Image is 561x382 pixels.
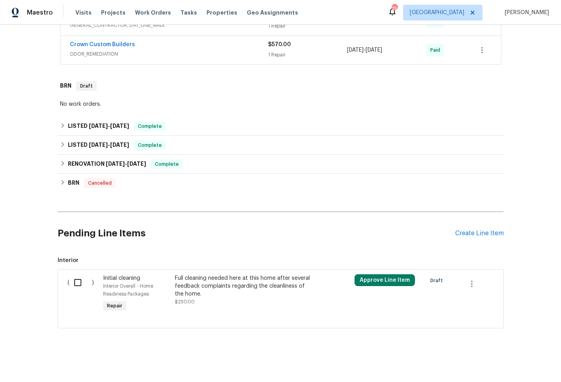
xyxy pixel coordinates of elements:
[455,230,504,237] div: Create Line Item
[268,42,291,47] span: $570.00
[135,9,171,17] span: Work Orders
[180,10,197,15] span: Tasks
[110,142,129,148] span: [DATE]
[75,9,92,17] span: Visits
[103,284,153,296] span: Interior Overall - Home Readiness Packages
[268,22,347,30] div: 1 Repair
[58,155,504,174] div: RENOVATION [DATE]-[DATE]Complete
[89,142,108,148] span: [DATE]
[89,123,129,129] span: -
[152,160,182,168] span: Complete
[68,178,79,188] h6: BRN
[501,9,549,17] span: [PERSON_NAME]
[110,123,129,129] span: [DATE]
[410,9,464,17] span: [GEOGRAPHIC_DATA]
[206,9,237,17] span: Properties
[60,81,71,91] h6: BRN
[104,302,126,310] span: Repair
[175,300,195,304] span: $250.00
[58,215,455,252] h2: Pending Line Items
[89,123,108,129] span: [DATE]
[355,274,415,286] button: Approve Line Item
[268,51,347,59] div: 1 Repair
[106,161,125,167] span: [DATE]
[175,274,314,298] div: Full cleaning needed here at this home after several feedback complaints regarding the cleanlines...
[127,161,146,167] span: [DATE]
[60,100,501,108] div: No work orders.
[65,272,101,316] div: ( )
[58,174,504,193] div: BRN Cancelled
[101,9,126,17] span: Projects
[392,5,397,13] div: 25
[106,161,146,167] span: -
[68,122,129,131] h6: LISTED
[247,9,298,17] span: Geo Assignments
[135,141,165,149] span: Complete
[77,82,96,90] span: Draft
[70,50,268,58] span: ODOR_REMEDIATION
[430,277,446,285] span: Draft
[58,117,504,136] div: LISTED [DATE]-[DATE]Complete
[85,179,115,187] span: Cancelled
[58,136,504,155] div: LISTED [DATE]-[DATE]Complete
[27,9,53,17] span: Maestro
[58,257,504,264] span: Interior
[58,73,504,99] div: BRN Draft
[430,46,443,54] span: Paid
[89,142,129,148] span: -
[70,42,135,47] a: Crown Custom Builders
[68,140,129,150] h6: LISTED
[366,47,382,53] span: [DATE]
[135,122,165,130] span: Complete
[70,21,268,29] span: GENERAL_CONTRACTOR, DAY_ONE_WALK
[347,46,382,54] span: -
[103,275,140,281] span: Initial cleaning
[347,47,364,53] span: [DATE]
[68,159,146,169] h6: RENOVATION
